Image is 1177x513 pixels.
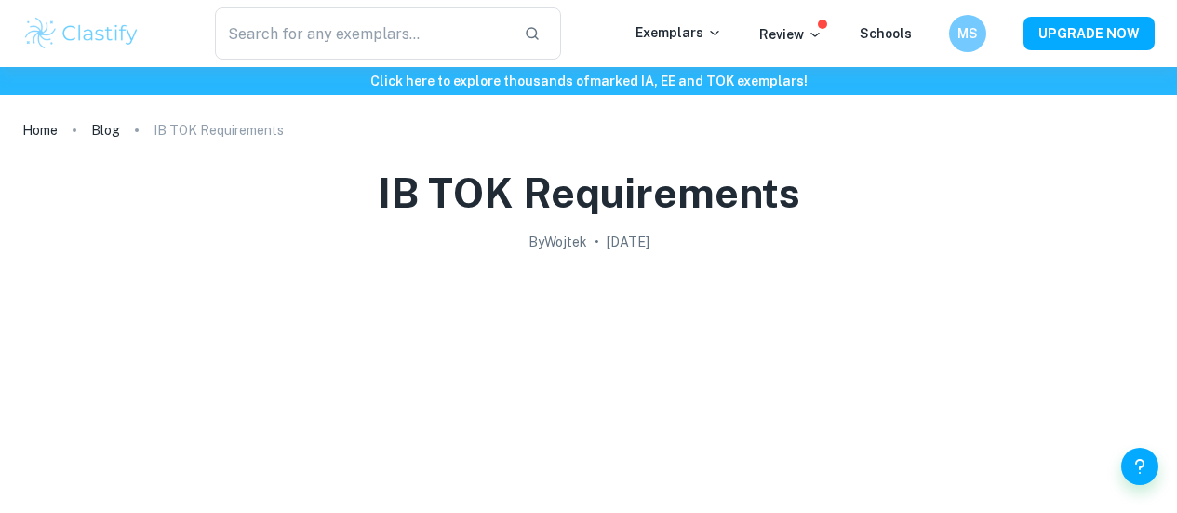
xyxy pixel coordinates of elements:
h1: IB TOK Requirements [378,166,800,221]
input: Search for any exemplars... [215,7,509,60]
button: UPGRADE NOW [1023,17,1155,50]
p: Exemplars [635,22,722,43]
p: IB TOK Requirements [154,120,284,141]
img: Clastify logo [22,15,140,52]
button: Help and Feedback [1121,448,1158,485]
a: Home [22,117,58,143]
h6: Click here to explore thousands of marked IA, EE and TOK exemplars ! [4,71,1173,91]
a: Schools [860,26,912,41]
button: MS [949,15,986,52]
p: • [595,232,599,252]
h2: [DATE] [607,232,649,252]
a: Blog [91,117,120,143]
h6: MS [957,23,979,44]
p: Review [759,24,823,45]
h2: By Wojtek [528,232,587,252]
